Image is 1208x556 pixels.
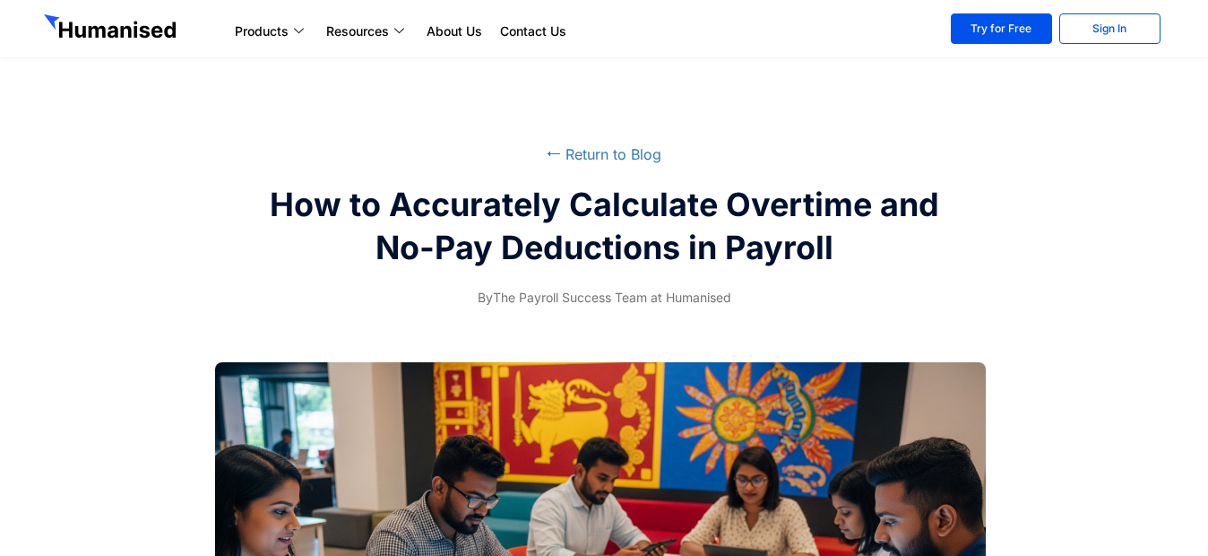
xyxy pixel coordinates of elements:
[268,183,940,269] h2: How to Accurately Calculate Overtime and No-Pay Deductions in Payroll
[491,21,575,42] a: Contact Us
[951,13,1052,44] a: Try for Free
[547,145,661,163] a: ⭠ Return to Blog
[1059,13,1161,44] a: Sign In
[317,21,418,42] a: Resources
[418,21,491,42] a: About Us
[478,290,493,305] span: By
[44,14,180,43] img: GetHumanised Logo
[226,21,317,42] a: Products
[478,287,731,308] span: The Payroll Success Team at Humanised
